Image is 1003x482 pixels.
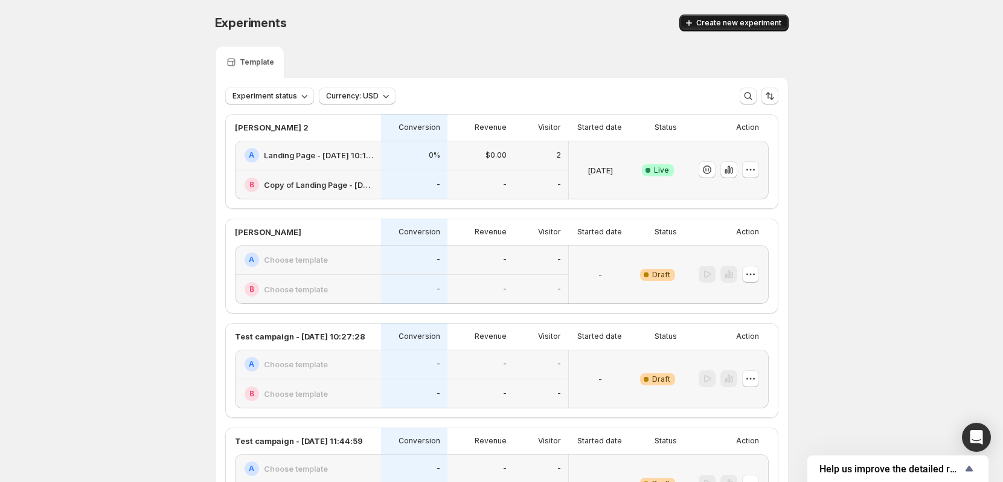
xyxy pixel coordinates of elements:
[962,423,991,452] div: Open Intercom Messenger
[598,269,602,281] p: -
[556,150,561,160] p: 2
[319,88,396,104] button: Currency: USD
[538,123,561,132] p: Visitor
[655,436,677,446] p: Status
[577,123,622,132] p: Started date
[679,14,789,31] button: Create new experiment
[577,227,622,237] p: Started date
[538,227,561,237] p: Visitor
[326,91,379,101] span: Currency: USD
[557,284,561,294] p: -
[264,149,374,161] h2: Landing Page - [DATE] 10:17:43
[655,332,677,341] p: Status
[819,463,962,475] span: Help us improve the detailed report for A/B campaigns
[475,332,507,341] p: Revenue
[264,254,328,266] h2: Choose template
[503,389,507,399] p: -
[437,359,440,369] p: -
[264,283,328,295] h2: Choose template
[654,165,669,175] span: Live
[475,436,507,446] p: Revenue
[577,332,622,341] p: Started date
[225,88,314,104] button: Experiment status
[249,180,254,190] h2: B
[399,227,440,237] p: Conversion
[399,436,440,446] p: Conversion
[437,464,440,474] p: -
[819,461,976,476] button: Show survey - Help us improve the detailed report for A/B campaigns
[437,180,440,190] p: -
[598,373,602,385] p: -
[736,123,759,132] p: Action
[264,463,328,475] h2: Choose template
[235,226,301,238] p: [PERSON_NAME]
[503,359,507,369] p: -
[652,270,670,280] span: Draft
[264,388,328,400] h2: Choose template
[736,436,759,446] p: Action
[503,180,507,190] p: -
[249,464,254,474] h2: A
[736,227,759,237] p: Action
[235,435,363,447] p: Test campaign - [DATE] 11:44:59
[399,332,440,341] p: Conversion
[437,255,440,265] p: -
[503,284,507,294] p: -
[475,227,507,237] p: Revenue
[249,284,254,294] h2: B
[429,150,440,160] p: 0%
[557,180,561,190] p: -
[235,121,309,133] p: [PERSON_NAME] 2
[232,91,297,101] span: Experiment status
[538,436,561,446] p: Visitor
[736,332,759,341] p: Action
[264,179,374,191] h2: Copy of Landing Page - [DATE] 10:17:43
[503,464,507,474] p: -
[557,464,561,474] p: -
[655,123,677,132] p: Status
[240,57,274,67] p: Template
[503,255,507,265] p: -
[437,284,440,294] p: -
[399,123,440,132] p: Conversion
[652,374,670,384] span: Draft
[557,359,561,369] p: -
[557,389,561,399] p: -
[577,436,622,446] p: Started date
[475,123,507,132] p: Revenue
[557,255,561,265] p: -
[249,359,254,369] h2: A
[655,227,677,237] p: Status
[761,88,778,104] button: Sort the results
[249,255,254,265] h2: A
[249,389,254,399] h2: B
[437,389,440,399] p: -
[235,330,365,342] p: Test campaign - [DATE] 10:27:28
[588,164,613,176] p: [DATE]
[264,358,328,370] h2: Choose template
[538,332,561,341] p: Visitor
[215,16,287,30] span: Experiments
[696,18,781,28] span: Create new experiment
[485,150,507,160] p: $0.00
[249,150,254,160] h2: A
